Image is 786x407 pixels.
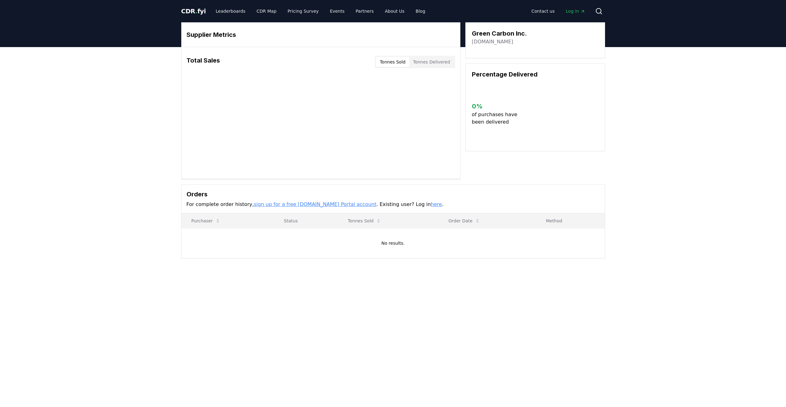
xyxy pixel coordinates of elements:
p: Status [279,218,333,224]
button: Tonnes Sold [343,215,386,227]
p: For complete order history, . Existing user? Log in . [187,201,600,208]
a: Contact us [526,6,560,17]
button: Purchaser [187,215,225,227]
td: No results. [182,228,605,258]
button: Tonnes Delivered [409,57,454,67]
a: here [431,201,442,207]
h3: 0 % [472,102,522,111]
button: Tonnes Sold [376,57,409,67]
span: CDR fyi [181,7,206,15]
a: Log in [561,6,590,17]
p: Method [541,218,599,224]
a: Leaderboards [211,6,250,17]
a: Partners [351,6,379,17]
span: . [195,7,197,15]
p: of purchases have been delivered [472,111,522,126]
h3: Percentage Delivered [472,70,599,79]
span: Log in [566,8,585,14]
button: Order Date [443,215,485,227]
a: sign up for a free [DOMAIN_NAME] Portal account [254,201,376,207]
a: Pricing Survey [283,6,323,17]
h3: Green Carbon Inc. [472,29,527,38]
a: CDR Map [252,6,281,17]
h3: Supplier Metrics [187,30,455,39]
a: About Us [380,6,409,17]
h3: Total Sales [187,56,220,68]
nav: Main [211,6,430,17]
a: Blog [411,6,430,17]
a: Events [325,6,349,17]
a: CDR.fyi [181,7,206,15]
nav: Main [526,6,590,17]
a: [DOMAIN_NAME] [472,38,513,46]
h3: Orders [187,190,600,199]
